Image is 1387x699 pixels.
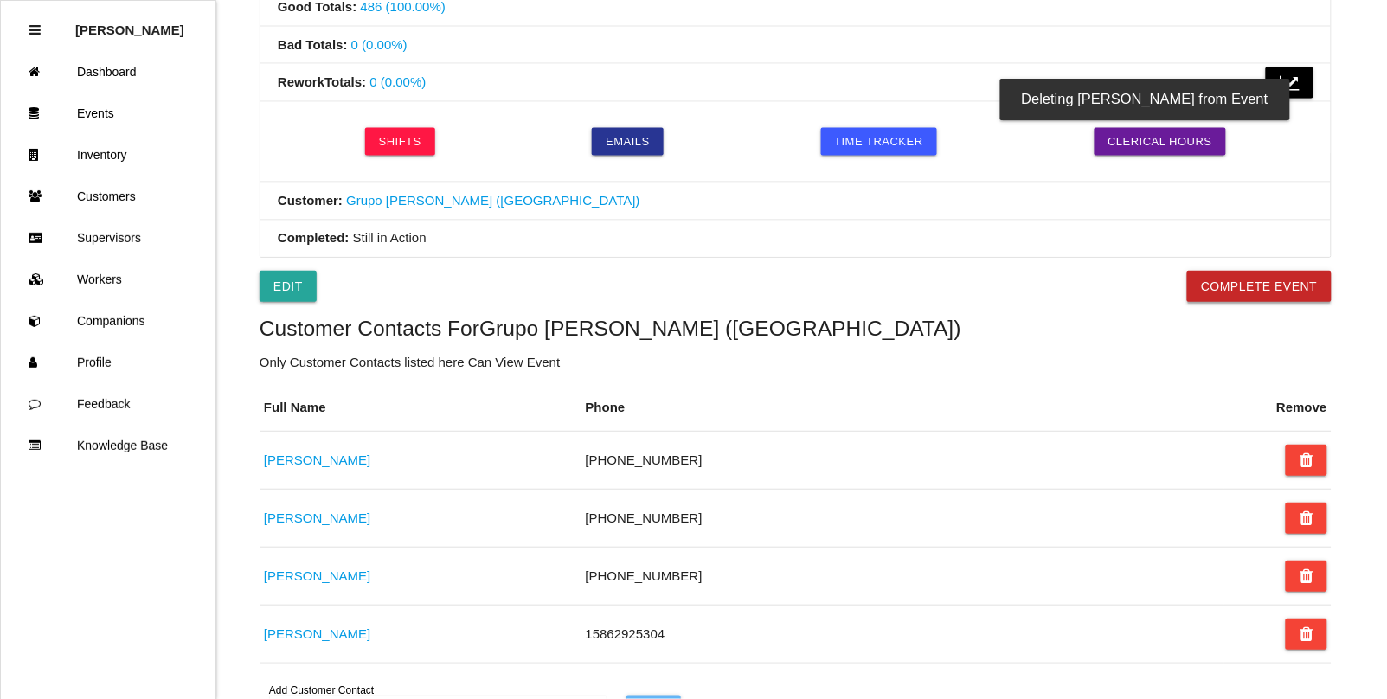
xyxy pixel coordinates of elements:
[581,431,1224,489] td: [PHONE_NUMBER]
[278,231,350,246] b: Completed:
[581,489,1224,547] td: [PHONE_NUMBER]
[821,128,938,156] a: Time Tracker
[351,37,408,52] a: 0 (0.00%)
[346,193,640,208] a: Grupo [PERSON_NAME] ([GEOGRAPHIC_DATA])
[75,10,184,37] p: Rosie Blandino
[1,425,215,466] a: Knowledge Base
[264,568,370,583] a: [PERSON_NAME]
[369,74,426,89] a: 0 (0.00%)
[1,93,215,134] a: Events
[1,259,215,300] a: Workers
[581,605,1224,663] td: 15862925304
[1,300,215,342] a: Companions
[278,74,366,89] b: Rework Totals :
[365,128,435,156] a: Shifts
[1187,271,1332,302] button: Complete Event
[1095,128,1227,156] a: Clerical Hours
[260,221,1331,258] li: Still in Action
[29,10,41,51] div: Close
[1273,385,1332,431] th: Remove
[581,547,1224,605] td: [PHONE_NUMBER]
[260,353,1332,373] p: Only Customer Contacts listed here Can View Event
[278,37,348,52] b: Bad Totals :
[269,683,374,699] label: Add Customer Contact
[260,385,581,431] th: Full Name
[264,626,370,641] a: [PERSON_NAME]
[264,510,370,525] a: [PERSON_NAME]
[581,385,1224,431] th: Phone
[592,128,664,156] a: Emails
[1,383,215,425] a: Feedback
[1,51,215,93] a: Dashboard
[264,452,370,467] a: [PERSON_NAME]
[1,176,215,217] a: Customers
[1,217,215,259] a: Supervisors
[1,134,215,176] a: Inventory
[260,271,317,302] a: Edit
[260,317,1332,340] h5: Customer Contacts For Grupo [PERSON_NAME] ([GEOGRAPHIC_DATA])
[1000,79,1290,120] div: Deleting [PERSON_NAME] from Event
[1,342,215,383] a: Profile
[278,193,343,208] b: Customer:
